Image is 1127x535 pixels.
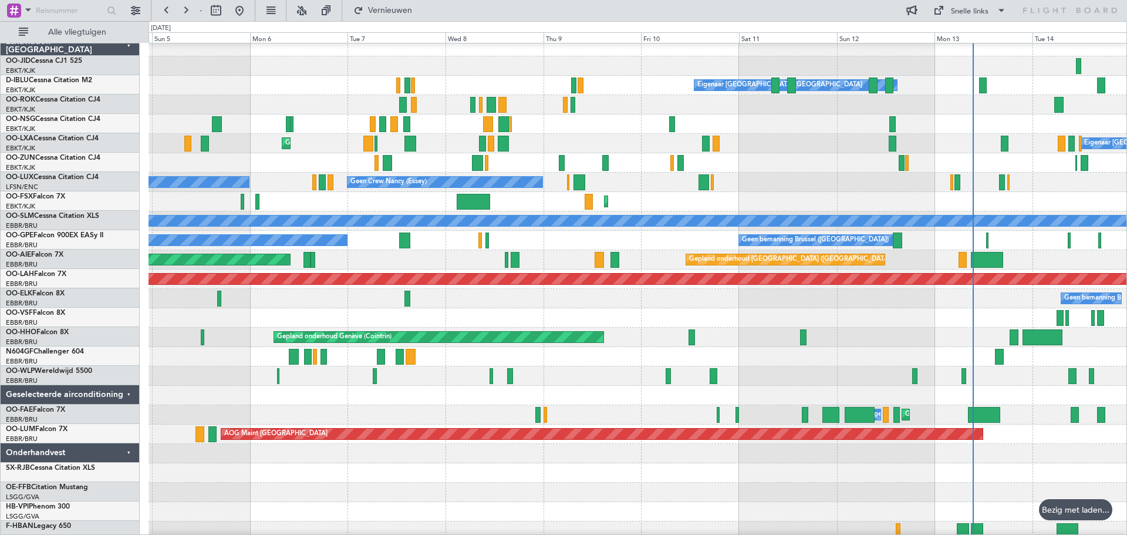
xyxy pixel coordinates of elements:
[13,23,127,42] button: Alle vliegtuigen
[6,484,31,491] font: OE-FFB
[30,465,95,472] font: Cessna Citation XLS
[697,82,862,88] font: Eigenaar [GEOGRAPHIC_DATA]-[GEOGRAPHIC_DATA]
[6,512,39,521] a: LSGG/GVA
[151,23,171,33] div: [DATE]
[934,32,1032,43] div: Mon 13
[6,338,38,346] a: EBBR/BRU
[277,334,392,340] font: Gepland onderhoud Genève (Cointrin)
[6,241,38,250] a: EBBR/BRU
[6,290,32,297] font: OO-ELK
[6,202,35,211] a: EBKT/KJK
[1042,504,1109,516] font: Bezig met laden...
[446,32,544,43] div: Wed 8
[33,523,71,530] font: Legacy 650
[33,232,103,239] font: Falcon 900EX EASy II
[6,221,38,230] a: EBBR/BRU
[6,309,65,317] a: OO-VSFFalcon 8X
[6,232,33,239] font: OO-GPE
[6,368,92,375] a: OO-WLPWereldwijd 5500
[608,198,807,204] font: Gepland onderhoud [GEOGRAPHIC_DATA]-[GEOGRAPHIC_DATA]
[33,135,99,142] font: Cessna Citation CJ4
[6,503,29,510] font: HB-VPI
[6,435,38,443] a: EBBR/BRU
[224,430,328,437] font: AOG Maint [GEOGRAPHIC_DATA]
[36,329,69,336] font: Falcon 8X
[6,135,99,142] a: OO-LXACessna Citation CJ4
[6,96,100,103] a: OO-ROKCessna Citation CJ4
[6,116,35,123] font: OO-NSG
[739,32,837,43] div: Sat 11
[29,503,70,510] font: Phenom 300
[6,376,38,385] a: EBBR/BRU
[250,32,348,43] div: Mon 6
[6,329,69,336] a: OO-HHOFalcon 8X
[6,309,33,317] font: OO-VSF
[6,406,65,413] a: OO-FAEFalcon 7X
[6,154,100,161] a: OO-ZUNCessna Citation CJ4
[6,144,35,153] font: EBKT/KJK
[6,86,35,95] a: EBKT/KJK
[6,484,88,491] a: OE-FFBCitation Mustang
[6,174,99,181] a: OO-LUXCessna Citation CJ4
[6,271,34,278] font: OO-LAH
[6,174,33,181] font: OO-LUX
[6,348,33,355] font: N604GF
[6,465,95,472] a: SX-RJBCessna Citation XLS
[6,465,30,472] font: SX-RJB
[837,32,935,43] div: Sun 12
[6,299,38,308] a: EBBR/BRU
[6,116,100,123] a: OO-NSGCessna Citation CJ4
[6,426,35,433] font: OO-LUM
[951,6,988,16] font: Snelle links
[6,125,35,133] a: EBKT/KJK
[6,357,38,366] a: EBBR/BRU
[34,213,99,220] font: Cessna Citation XLS
[689,256,892,263] font: Gepland onderhoud [GEOGRAPHIC_DATA] ([GEOGRAPHIC_DATA])
[31,251,63,258] font: Falcon 7X
[6,163,35,172] a: EBKT/KJK
[35,96,100,103] font: Cessna Citation CJ4
[33,309,65,317] font: Falcon 8X
[6,96,35,103] font: OO-ROK
[31,484,88,491] font: Citation Mustang
[6,77,29,84] font: D-IBLU
[905,411,1067,418] font: Gepland onderhoud vliegbasis [GEOGRAPHIC_DATA]
[6,426,68,433] a: OO-LUMFalcon 7X
[6,493,39,502] a: LSGG/GVA
[6,66,35,75] a: EBKT/KJK
[6,415,38,424] a: EBBR/BRU
[152,32,250,43] div: Sun 5
[6,251,63,258] a: OO-AIEFalcon 7X
[32,290,65,297] font: Falcon 8X
[6,105,35,114] a: EBKT/KJK
[6,318,38,327] a: EBBR/BRU
[6,154,35,161] font: OO-ZUN
[35,154,100,161] font: Cessna Citation CJ4
[33,348,84,355] font: Challenger 604
[285,140,484,146] font: Gepland onderhoud [GEOGRAPHIC_DATA]-[GEOGRAPHIC_DATA]
[6,77,92,84] a: D-IBLUCessna Citation M2
[33,406,65,413] font: Falcon 7X
[48,26,106,38] font: Alle vliegtuigen
[6,183,38,191] a: LFSN/ENC
[6,271,66,278] a: OO-LAHFalcon 7X
[6,280,38,288] a: EBBR/BRU
[348,1,419,20] button: Vernieuwen
[6,406,33,413] font: OO-FAE
[6,523,71,530] a: F-HBANLegacy 650
[6,232,103,239] a: OO-GPEFalcon 900EX EASy II
[6,58,31,65] font: OO-JID
[544,32,642,43] div: Thu 9
[6,523,33,530] font: F-HBAN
